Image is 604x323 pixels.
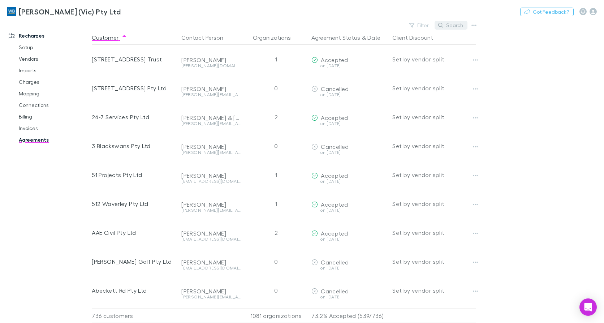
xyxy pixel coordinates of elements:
[12,53,96,65] a: Vendors
[435,21,467,30] button: Search
[92,189,176,218] div: 512 Waverley Pty Ltd
[92,45,176,74] div: [STREET_ADDRESS] Trust
[579,298,597,316] div: Open Intercom Messenger
[181,237,241,241] div: [EMAIL_ADDRESS][DOMAIN_NAME]
[92,132,176,160] div: 3 Blackswans Pty Ltd
[311,150,387,155] div: on [DATE]
[321,288,349,294] span: Cancelled
[181,30,232,45] button: Contact Person
[181,230,241,237] div: [PERSON_NAME]
[321,114,348,121] span: Accepted
[311,309,387,323] p: 73.2% Accepted (539/736)
[181,179,241,184] div: [EMAIL_ADDRESS][DOMAIN_NAME]
[12,99,96,111] a: Connections
[243,189,309,218] div: 1
[181,85,241,92] div: [PERSON_NAME]
[311,208,387,212] div: on [DATE]
[321,201,348,208] span: Accepted
[181,92,241,97] div: [PERSON_NAME][EMAIL_ADDRESS][DOMAIN_NAME]
[311,30,360,45] button: Agreement Status
[392,30,442,45] button: Client Discount
[181,201,241,208] div: [PERSON_NAME]
[181,259,241,266] div: [PERSON_NAME]
[243,276,309,305] div: 0
[311,295,387,299] div: on [DATE]
[311,266,387,270] div: on [DATE]
[1,30,96,42] a: Recharges
[311,92,387,97] div: on [DATE]
[243,45,309,74] div: 1
[12,111,96,122] a: Billing
[321,172,348,179] span: Accepted
[392,103,476,132] div: Set by vendor split
[311,64,387,68] div: on [DATE]
[321,85,349,92] span: Cancelled
[367,30,380,45] button: Date
[392,276,476,305] div: Set by vendor split
[12,42,96,53] a: Setup
[181,56,241,64] div: [PERSON_NAME]
[92,276,176,305] div: Abeckett Rd Pty Ltd
[311,121,387,126] div: on [DATE]
[406,21,433,30] button: Filter
[92,30,127,45] button: Customer
[92,103,176,132] div: 24-7 Services Pty Ltd
[392,45,476,74] div: Set by vendor split
[253,30,299,45] button: Organizations
[392,189,476,218] div: Set by vendor split
[311,179,387,184] div: on [DATE]
[92,160,176,189] div: 51 Projects Pty Ltd
[311,30,387,45] div: &
[92,74,176,103] div: [STREET_ADDRESS] Pty Ltd
[181,150,241,155] div: [PERSON_NAME][EMAIL_ADDRESS][DOMAIN_NAME]
[321,259,349,266] span: Cancelled
[392,74,476,103] div: Set by vendor split
[243,218,309,247] div: 2
[92,247,176,276] div: [PERSON_NAME] Golf Pty Ltd
[321,143,349,150] span: Cancelled
[321,56,348,63] span: Accepted
[19,7,121,16] h3: [PERSON_NAME] (Vic) Pty Ltd
[181,266,241,270] div: [EMAIL_ADDRESS][DOMAIN_NAME]
[12,76,96,88] a: Charges
[12,88,96,99] a: Mapping
[243,103,309,132] div: 2
[392,218,476,247] div: Set by vendor split
[181,114,241,121] div: [PERSON_NAME] & [PERSON_NAME]
[181,143,241,150] div: [PERSON_NAME]
[311,237,387,241] div: on [DATE]
[12,122,96,134] a: Invoices
[243,132,309,160] div: 0
[392,247,476,276] div: Set by vendor split
[321,230,348,237] span: Accepted
[181,172,241,179] div: [PERSON_NAME]
[243,160,309,189] div: 1
[92,309,178,323] div: 736 customers
[243,74,309,103] div: 0
[181,208,241,212] div: [PERSON_NAME][EMAIL_ADDRESS][DOMAIN_NAME]
[520,8,574,16] button: Got Feedback?
[181,288,241,295] div: [PERSON_NAME]
[12,134,96,146] a: Agreements
[181,295,241,299] div: [PERSON_NAME][EMAIL_ADDRESS][DOMAIN_NAME]
[92,218,176,247] div: AAE Civil Pty Ltd
[392,132,476,160] div: Set by vendor split
[243,309,309,323] div: 1081 organizations
[392,160,476,189] div: Set by vendor split
[3,3,125,20] a: [PERSON_NAME] (Vic) Pty Ltd
[12,65,96,76] a: Imports
[243,247,309,276] div: 0
[181,121,241,126] div: [PERSON_NAME][EMAIL_ADDRESS][DOMAIN_NAME]
[181,64,241,68] div: [PERSON_NAME][DOMAIN_NAME][EMAIL_ADDRESS][PERSON_NAME][DOMAIN_NAME]
[7,7,16,16] img: William Buck (Vic) Pty Ltd's Logo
